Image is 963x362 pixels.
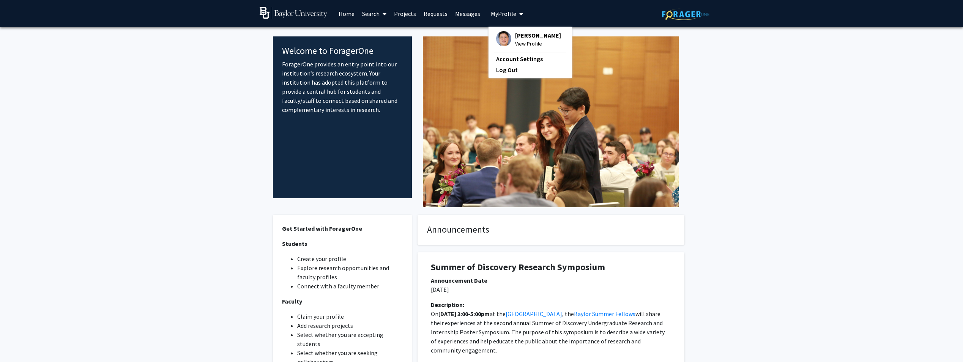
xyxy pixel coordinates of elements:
[491,10,516,17] span: My Profile
[282,225,362,232] strong: Get Started with ForagerOne
[496,31,511,46] img: Profile Picture
[431,300,671,309] div: Description:
[358,0,390,27] a: Search
[282,60,403,114] p: ForagerOne provides an entry point into our institution’s research ecosystem. Your institution ha...
[431,276,671,285] div: Announcement Date
[515,31,561,39] span: [PERSON_NAME]
[260,7,328,19] img: Baylor University Logo
[431,309,671,355] p: On at the , the will share their experiences at the second annual Summer of Discovery Undergradua...
[427,224,675,235] h4: Announcements
[282,46,403,57] h4: Welcome to ForagerOne
[335,0,358,27] a: Home
[420,0,451,27] a: Requests
[423,36,679,207] img: Cover Image
[297,330,403,348] li: Select whether you are accepting students
[431,262,671,273] h1: Summer of Discovery Research Symposium
[574,310,635,318] a: Baylor Summer Fellows
[390,0,420,27] a: Projects
[297,282,403,291] li: Connect with a faculty member
[662,8,709,20] img: ForagerOne Logo
[297,312,403,321] li: Claim your profile
[6,328,32,356] iframe: Chat
[496,31,561,48] div: Profile Picture[PERSON_NAME]View Profile
[451,0,484,27] a: Messages
[431,285,671,294] p: [DATE]
[496,54,564,63] a: Account Settings
[496,65,564,74] a: Log Out
[297,263,403,282] li: Explore research opportunities and faculty profiles
[438,310,490,318] strong: [DATE] 3:00-5:00pm
[297,254,403,263] li: Create your profile
[515,39,561,48] span: View Profile
[297,321,403,330] li: Add research projects
[282,297,302,305] strong: Faculty
[506,310,562,318] a: [GEOGRAPHIC_DATA]
[282,240,307,247] strong: Students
